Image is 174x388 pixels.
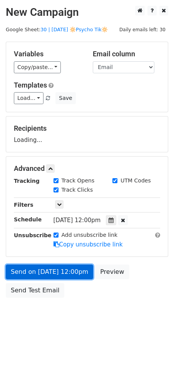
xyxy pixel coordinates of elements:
[62,231,118,239] label: Add unsubscribe link
[95,265,129,279] a: Preview
[14,124,160,144] div: Loading...
[14,164,160,173] h5: Advanced
[117,25,168,34] span: Daily emails left: 30
[117,27,168,32] a: Daily emails left: 30
[6,6,168,19] h2: New Campaign
[93,50,160,58] h5: Email column
[6,265,93,279] a: Send on [DATE] 12:00pm
[54,217,101,224] span: [DATE] 12:00pm
[54,241,123,248] a: Copy unsubscribe link
[6,283,64,298] a: Send Test Email
[120,177,151,185] label: UTM Codes
[62,186,93,194] label: Track Clicks
[14,216,42,223] strong: Schedule
[14,124,160,133] h5: Recipients
[14,92,43,104] a: Load...
[14,50,81,58] h5: Variables
[14,61,61,73] a: Copy/paste...
[14,178,40,184] strong: Tracking
[55,92,75,104] button: Save
[136,351,174,388] iframe: Chat Widget
[40,27,108,32] a: 30 | [DATE] 🔆Psycho Tik🔆
[14,202,33,208] strong: Filters
[62,177,95,185] label: Track Opens
[14,232,52,238] strong: Unsubscribe
[6,27,108,32] small: Google Sheet:
[14,81,47,89] a: Templates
